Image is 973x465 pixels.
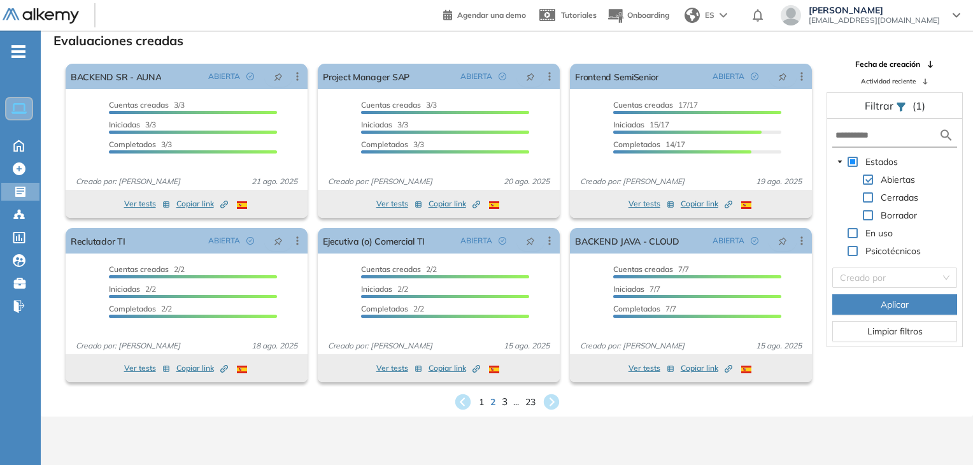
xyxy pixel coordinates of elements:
img: search icon [939,127,954,143]
span: Psicotécnicos [863,243,923,259]
span: 19 ago. 2025 [751,176,807,187]
span: 2/2 [109,304,172,313]
span: Tutoriales [561,10,597,20]
span: pushpin [526,71,535,82]
span: ABIERTA [460,235,492,247]
span: check-circle [751,237,758,245]
span: Copiar link [429,362,480,374]
span: check-circle [499,237,506,245]
span: Cuentas creadas [109,264,169,274]
span: Iniciadas [109,284,140,294]
span: Cuentas creadas [361,100,421,110]
span: 15 ago. 2025 [499,340,555,352]
span: Completados [361,139,408,149]
span: 7/7 [613,284,660,294]
span: 2/2 [109,264,185,274]
span: Actividad reciente [861,76,916,86]
span: caret-down [837,159,843,165]
span: En uso [863,225,895,241]
span: 20 ago. 2025 [499,176,555,187]
span: 7/7 [613,304,676,313]
span: ABIERTA [713,235,744,247]
span: Creado por: [PERSON_NAME] [71,340,185,352]
span: Aplicar [881,297,909,311]
span: (1) [913,98,925,113]
span: Creado por: [PERSON_NAME] [323,340,437,352]
span: Abiertas [878,172,918,187]
button: Limpiar filtros [832,321,957,341]
button: Ver tests [376,196,422,211]
span: Completados [109,304,156,313]
span: 15/17 [613,120,669,129]
button: pushpin [516,231,544,251]
a: Reclutador TI [71,228,125,254]
span: Creado por: [PERSON_NAME] [575,340,690,352]
a: BACKEND JAVA - CLOUD [575,228,679,254]
button: Ver tests [629,361,674,376]
img: Logo [3,8,79,24]
span: Psicotécnicos [865,245,921,257]
span: Abiertas [881,174,915,185]
span: 3/3 [361,139,424,149]
span: 2/2 [361,304,424,313]
img: ESP [741,366,751,373]
span: pushpin [526,236,535,246]
span: En uso [865,227,893,239]
span: Limpiar filtros [867,324,923,338]
button: Aplicar [832,294,957,315]
span: 2/2 [361,284,408,294]
span: 17/17 [613,100,698,110]
span: 18 ago. 2025 [246,340,302,352]
a: Project Manager SAP [323,64,409,89]
span: check-circle [751,73,758,80]
span: 3/3 [109,139,172,149]
button: pushpin [516,66,544,87]
span: 2 [490,396,495,409]
span: ABIERTA [460,71,492,82]
span: Completados [613,304,660,313]
button: Copiar link [429,361,480,376]
button: pushpin [264,231,292,251]
span: Agendar una demo [457,10,526,20]
span: 2/2 [361,264,437,274]
span: 14/17 [613,139,685,149]
button: pushpin [264,66,292,87]
button: pushpin [769,66,797,87]
span: ES [705,10,714,21]
span: 3/3 [361,120,408,129]
button: Ver tests [124,361,170,376]
img: world [685,8,700,23]
i: - [11,50,25,53]
button: Copiar link [429,196,480,211]
span: Creado por: [PERSON_NAME] [575,176,690,187]
a: BACKEND SR - AUNA [71,64,161,89]
span: Borrador [881,210,917,221]
span: 3/3 [361,100,437,110]
span: ABIERTA [713,71,744,82]
span: Cuentas creadas [361,264,421,274]
span: Estados [865,156,898,168]
span: Creado por: [PERSON_NAME] [71,176,185,187]
a: Ejecutiva (o) Comercial TI [323,228,425,254]
a: Agendar una demo [443,6,526,22]
img: ESP [237,366,247,373]
span: Cuentas creadas [613,100,673,110]
span: pushpin [274,236,283,246]
span: [EMAIL_ADDRESS][DOMAIN_NAME] [809,15,940,25]
span: 2/2 [109,284,156,294]
span: Completados [361,304,408,313]
span: Onboarding [627,10,669,20]
span: 7/7 [613,264,689,274]
span: Cuentas creadas [613,264,673,274]
span: Cerradas [881,192,918,203]
span: Completados [613,139,660,149]
span: Iniciadas [613,284,644,294]
span: Cerradas [878,190,921,205]
span: 3/3 [109,100,185,110]
span: pushpin [778,236,787,246]
a: Frontend SemiSenior [575,64,658,89]
span: ABIERTA [208,71,240,82]
span: 15 ago. 2025 [751,340,807,352]
span: Copiar link [429,198,480,210]
span: check-circle [246,73,254,80]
